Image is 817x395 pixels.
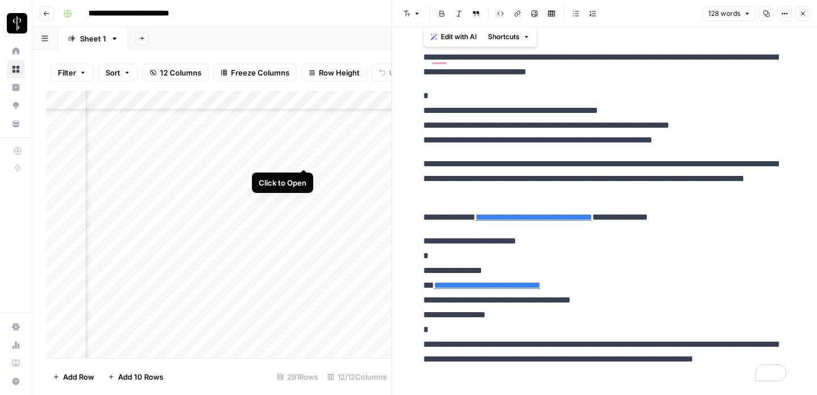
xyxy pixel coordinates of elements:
[7,13,27,33] img: LP Production Workloads Logo
[213,64,297,82] button: Freeze Columns
[426,30,481,44] button: Edit with AI
[118,371,163,383] span: Add 10 Rows
[259,177,306,188] div: Click to Open
[58,27,128,50] a: Sheet 1
[7,336,25,354] a: Usage
[483,30,534,44] button: Shortcuts
[319,67,360,78] span: Row Height
[7,372,25,390] button: Help + Support
[7,78,25,96] a: Insights
[46,368,101,386] button: Add Row
[372,64,416,82] button: Undo
[7,42,25,60] a: Home
[272,368,323,386] div: 291 Rows
[7,60,25,78] a: Browse
[7,115,25,133] a: Your Data
[160,67,201,78] span: 12 Columns
[708,9,740,19] span: 128 words
[101,368,170,386] button: Add 10 Rows
[7,354,25,372] a: Learning Hub
[80,33,106,44] div: Sheet 1
[231,67,289,78] span: Freeze Columns
[7,96,25,115] a: Opportunities
[301,64,367,82] button: Row Height
[142,64,209,82] button: 12 Columns
[7,318,25,336] a: Settings
[703,6,756,21] button: 128 words
[441,32,477,42] span: Edit with AI
[58,67,76,78] span: Filter
[50,64,94,82] button: Filter
[488,32,520,42] span: Shortcuts
[63,371,94,383] span: Add Row
[416,45,793,386] div: To enrich screen reader interactions, please activate Accessibility in Grammarly extension settings
[98,64,138,82] button: Sort
[7,9,25,37] button: Workspace: LP Production Workloads
[106,67,120,78] span: Sort
[323,368,391,386] div: 12/12 Columns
